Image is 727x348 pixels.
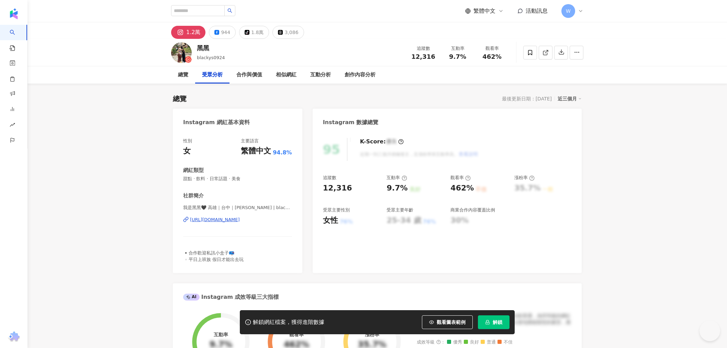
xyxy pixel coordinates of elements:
[323,207,350,213] div: 受眾主要性別
[387,183,407,194] div: 9.7%
[197,44,225,52] div: 黑黑
[410,45,436,52] div: 追蹤數
[214,332,228,337] div: 互動率
[417,340,571,345] div: 成效等級 ：
[411,53,435,60] span: 12,316
[183,146,191,156] div: 女
[323,175,336,181] div: 追蹤數
[178,71,188,79] div: 總覽
[221,28,230,37] div: 944
[253,319,324,326] div: 解鎖網紅檔案，獲得進階數據
[437,319,466,325] span: 觀看圖表範例
[173,94,187,104] div: 總覽
[236,71,262,79] div: 合作與價值
[514,175,535,181] div: 漲粉率
[497,340,513,345] span: 不佳
[183,176,292,182] span: 甜點 · 飲料 · 日常話題 · 美食
[502,96,552,101] div: 最後更新日期：[DATE]
[387,207,413,213] div: 受眾主要年齡
[183,294,200,301] div: AI
[345,71,376,79] div: 創作內容分析
[171,42,192,63] img: KOL Avatar
[445,45,471,52] div: 互動率
[10,25,23,52] a: search
[202,71,223,79] div: 受眾分析
[479,45,505,52] div: 觀看率
[478,315,510,329] button: 解鎖
[485,320,490,325] span: lock
[197,55,225,60] span: blackys0924
[558,94,582,103] div: 近三個月
[183,217,292,223] a: [URL][DOMAIN_NAME]
[422,315,473,329] button: 觀看圖表範例
[323,119,379,126] div: Instagram 數據總覽
[10,118,15,133] span: rise
[323,183,352,194] div: 12,316
[190,217,240,223] div: [URL][DOMAIN_NAME]
[272,26,304,39] button: 3,086
[209,26,236,39] button: 944
[387,175,407,181] div: 互動率
[241,138,259,144] div: 主要語言
[8,8,19,19] img: logo icon
[276,71,297,79] div: 相似網紅
[273,149,292,156] span: 94.8%
[450,183,474,194] div: 462%
[183,167,204,174] div: 網紅類型
[473,7,495,15] span: 繁體中文
[526,8,548,14] span: 活動訊息
[493,319,502,325] span: 解鎖
[183,192,204,199] div: 社群簡介
[323,215,338,226] div: 女性
[365,332,379,337] div: 漲粉率
[289,332,304,337] div: 觀看率
[171,26,205,39] button: 1.2萬
[227,8,232,13] span: search
[447,340,462,345] span: 優秀
[241,146,271,156] div: 繁體中文
[183,293,279,301] div: Instagram 成效等級三大指標
[449,53,466,60] span: 9.7%
[239,26,269,39] button: 1.8萬
[7,331,21,342] img: chrome extension
[284,28,298,37] div: 3,086
[183,250,244,262] span: ▪️合作歡迎私訊小盒子📪 ▫️平日上班族 假日才能出去玩
[310,71,331,79] div: 互動分析
[183,119,250,126] div: Instagram 網紅基本資料
[566,7,571,15] span: W
[251,28,264,37] div: 1.8萬
[183,138,192,144] div: 性別
[450,175,471,181] div: 觀看率
[450,207,495,213] div: 商業合作內容覆蓋比例
[482,53,502,60] span: 462%
[360,138,404,145] div: K-Score :
[481,340,496,345] span: 普通
[183,205,292,211] span: 我是黑黑🖤 高雄｜台中｜[PERSON_NAME] | blacks0924
[464,340,479,345] span: 良好
[186,28,200,37] div: 1.2萬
